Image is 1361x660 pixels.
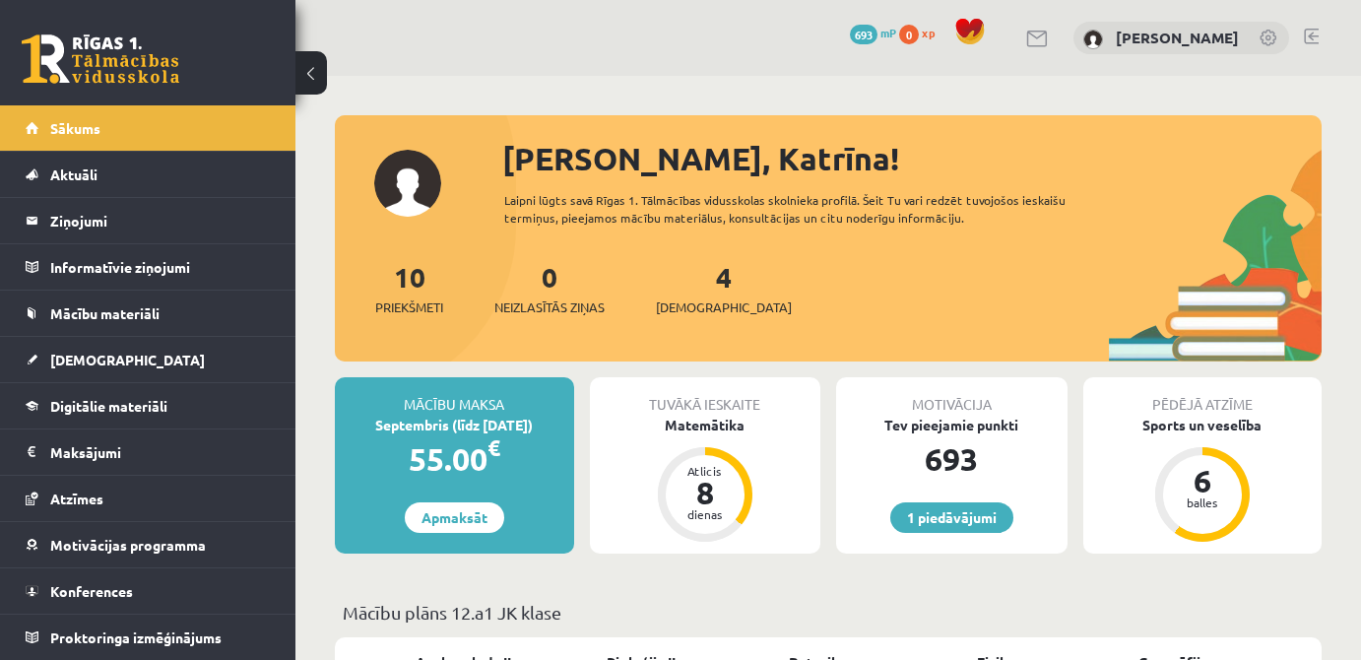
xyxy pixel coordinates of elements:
[50,351,205,368] span: [DEMOGRAPHIC_DATA]
[502,135,1322,182] div: [PERSON_NAME], Katrīna!
[50,165,97,183] span: Aktuāli
[590,415,821,545] a: Matemātika Atlicis 8 dienas
[922,25,935,40] span: xp
[1083,415,1323,435] div: Sports un veselība
[50,582,133,600] span: Konferences
[487,433,500,462] span: €
[676,508,735,520] div: dienas
[676,477,735,508] div: 8
[335,377,574,415] div: Mācību maksa
[494,259,605,317] a: 0Neizlasītās ziņas
[890,502,1013,533] a: 1 piedāvājumi
[26,198,271,243] a: Ziņojumi
[26,337,271,382] a: [DEMOGRAPHIC_DATA]
[504,191,1096,227] div: Laipni lūgts savā Rīgas 1. Tālmācības vidusskolas skolnieka profilā. Šeit Tu vari redzēt tuvojošo...
[836,415,1068,435] div: Tev pieejamie punkti
[50,490,103,507] span: Atzīmes
[590,377,821,415] div: Tuvākā ieskaite
[494,297,605,317] span: Neizlasītās ziņas
[1116,28,1239,47] a: [PERSON_NAME]
[26,383,271,429] a: Digitālie materiāli
[26,105,271,151] a: Sākums
[1173,465,1232,496] div: 6
[50,429,271,475] legend: Maksājumi
[335,435,574,483] div: 55.00
[26,476,271,521] a: Atzīmes
[1083,415,1323,545] a: Sports un veselība 6 balles
[850,25,877,44] span: 693
[375,297,443,317] span: Priekšmeti
[343,599,1314,626] p: Mācību plāns 12.a1 JK klase
[1083,377,1323,415] div: Pēdējā atzīme
[590,415,821,435] div: Matemātika
[50,244,271,290] legend: Informatīvie ziņojumi
[26,291,271,336] a: Mācību materiāli
[405,502,504,533] a: Apmaksāt
[899,25,919,44] span: 0
[656,297,792,317] span: [DEMOGRAPHIC_DATA]
[836,377,1068,415] div: Motivācija
[50,119,100,137] span: Sākums
[899,25,944,40] a: 0 xp
[26,244,271,290] a: Informatīvie ziņojumi
[50,397,167,415] span: Digitālie materiāli
[26,522,271,567] a: Motivācijas programma
[676,465,735,477] div: Atlicis
[26,429,271,475] a: Maksājumi
[880,25,896,40] span: mP
[836,435,1068,483] div: 693
[1173,496,1232,508] div: balles
[26,615,271,660] a: Proktoringa izmēģinājums
[50,536,206,554] span: Motivācijas programma
[50,198,271,243] legend: Ziņojumi
[850,25,896,40] a: 693 mP
[26,568,271,614] a: Konferences
[1083,30,1103,49] img: Katrīna Krutikova
[656,259,792,317] a: 4[DEMOGRAPHIC_DATA]
[375,259,443,317] a: 10Priekšmeti
[50,304,160,322] span: Mācību materiāli
[22,34,179,84] a: Rīgas 1. Tālmācības vidusskola
[26,152,271,197] a: Aktuāli
[50,628,222,646] span: Proktoringa izmēģinājums
[335,415,574,435] div: Septembris (līdz [DATE])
